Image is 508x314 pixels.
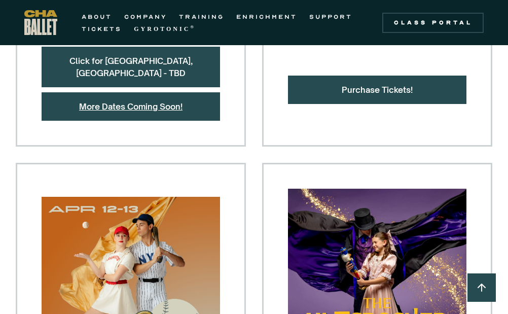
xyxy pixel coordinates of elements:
[190,24,196,29] sup: ®
[309,11,352,23] a: SUPPORT
[79,101,183,112] a: More Dates Coming Soon!
[342,85,413,95] a: Purchase Tickets!
[24,10,57,35] a: home
[134,25,190,32] strong: GYROTONIC
[382,13,484,33] a: Class Portal
[82,11,112,23] a: ABOUT
[388,19,478,27] div: Class Portal
[236,11,297,23] a: ENRICHMENT
[179,11,224,23] a: TRAINING
[82,23,122,35] a: TICKETS
[124,11,167,23] a: COMPANY
[134,23,196,35] a: GYROTONIC®
[69,56,193,78] a: Click for [GEOGRAPHIC_DATA], [GEOGRAPHIC_DATA] - TBD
